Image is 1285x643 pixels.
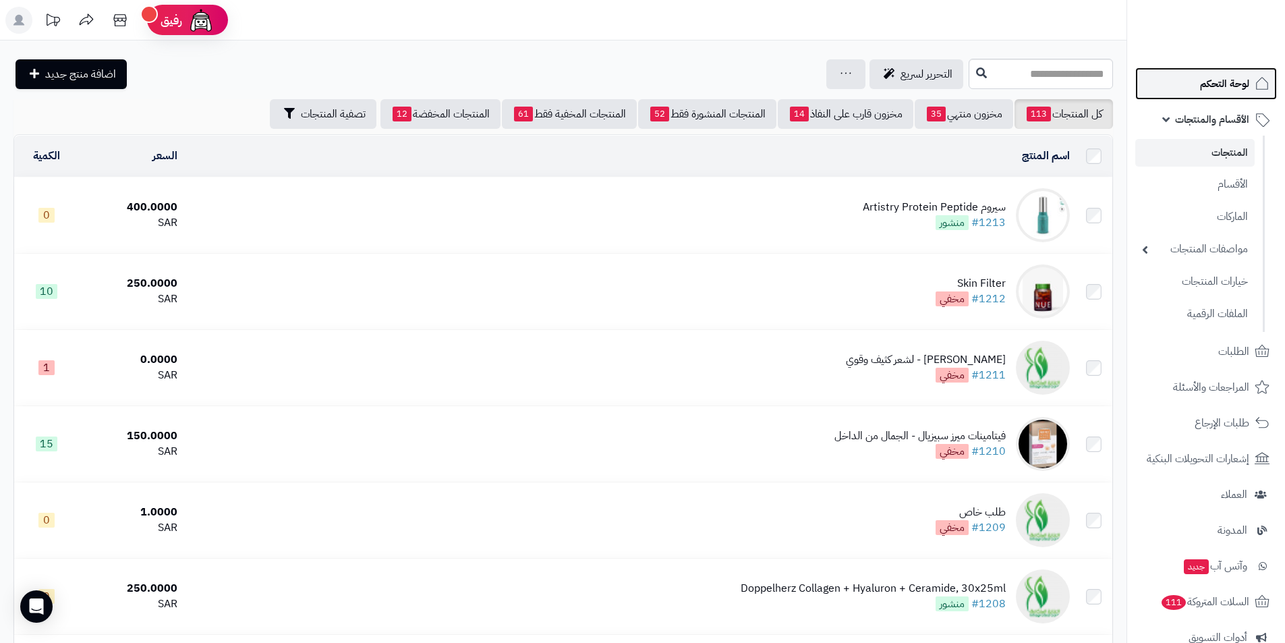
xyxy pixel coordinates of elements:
div: سيروم Artistry Protein Peptide [863,200,1006,215]
a: التحرير لسريع [869,59,963,89]
a: الطلبات [1135,335,1277,368]
a: #1212 [971,291,1006,307]
span: إشعارات التحويلات البنكية [1147,449,1249,468]
div: SAR [84,368,177,383]
div: Open Intercom Messenger [20,590,53,623]
span: 35 [927,107,946,121]
a: المنتجات [1135,139,1255,167]
span: 0 [38,589,55,604]
span: 113 [1027,107,1051,121]
a: إشعارات التحويلات البنكية [1135,443,1277,475]
span: جديد [1184,559,1209,574]
span: الأقسام والمنتجات [1175,110,1249,129]
span: مخفي [936,444,969,459]
img: ميرز سبيزيال هير - لشعر كثيف وقوي [1016,341,1070,395]
span: منشور [936,215,969,230]
span: 52 [650,107,669,121]
a: وآتس آبجديد [1135,550,1277,582]
a: المنتجات المنشورة فقط52 [638,99,776,129]
a: مخزون منتهي35 [915,99,1013,129]
a: اسم المنتج [1022,148,1070,164]
a: الكمية [33,148,60,164]
span: العملاء [1221,485,1247,504]
span: 12 [393,107,411,121]
a: المراجعات والأسئلة [1135,371,1277,403]
a: المنتجات المخفية فقط61 [502,99,637,129]
span: المراجعات والأسئلة [1173,378,1249,397]
span: التحرير لسريع [901,66,952,82]
a: مخزون قارب على النفاذ14 [778,99,913,129]
a: اضافة منتج جديد [16,59,127,89]
span: منشور [936,596,969,611]
div: SAR [84,596,177,612]
span: طلبات الإرجاع [1195,414,1249,432]
span: 0 [38,208,55,223]
a: المنتجات المخفضة12 [380,99,501,129]
a: #1210 [971,443,1006,459]
div: Skin Filter [936,276,1006,291]
a: طلبات الإرجاع [1135,407,1277,439]
div: فيتامينات ميرز سبيزيال - الجمال من الداخل [834,428,1006,444]
img: طلب خاص [1016,493,1070,547]
div: طلب خاص [936,505,1006,520]
span: 61 [514,107,533,121]
div: SAR [84,291,177,307]
img: Doppelherz Collagen + Hyaluron + Ceramide, 30x25ml [1016,569,1070,623]
img: سيروم Artistry Protein Peptide [1016,188,1070,242]
span: رفيق [161,12,182,28]
span: لوحة التحكم [1200,74,1249,93]
a: العملاء [1135,478,1277,511]
span: 10 [36,284,57,299]
button: تصفية المنتجات [270,99,376,129]
div: SAR [84,215,177,231]
span: اضافة منتج جديد [45,66,116,82]
div: Doppelherz Collagen + Hyaluron + Ceramide, 30x25ml [741,581,1006,596]
div: 0.0000 [84,352,177,368]
span: مخفي [936,291,969,306]
span: 0 [38,513,55,528]
span: مخفي [936,368,969,383]
span: وآتس آب [1182,557,1247,576]
div: [PERSON_NAME] - لشعر كثيف وقوي [846,352,1006,368]
a: الماركات [1135,202,1255,231]
div: SAR [84,520,177,536]
div: 150.0000 [84,428,177,444]
img: فيتامينات ميرز سبيزيال - الجمال من الداخل [1016,417,1070,471]
img: logo-2.png [1193,38,1272,66]
div: 250.0000 [84,276,177,291]
a: لوحة التحكم [1135,67,1277,100]
a: #1208 [971,596,1006,612]
span: 15 [36,437,57,451]
span: مخفي [936,520,969,535]
a: #1211 [971,367,1006,383]
img: ai-face.png [188,7,215,34]
span: المدونة [1218,521,1247,540]
a: السلات المتروكة111 [1135,586,1277,618]
div: 400.0000 [84,200,177,215]
a: المدونة [1135,514,1277,547]
div: SAR [84,444,177,459]
a: #1209 [971,520,1006,536]
span: تصفية المنتجات [301,106,366,122]
span: 1 [38,360,55,375]
div: 250.0000 [84,581,177,596]
a: #1213 [971,215,1006,231]
a: كل المنتجات113 [1015,99,1113,129]
a: خيارات المنتجات [1135,267,1255,296]
span: 14 [790,107,809,121]
a: الأقسام [1135,170,1255,199]
a: الملفات الرقمية [1135,300,1255,329]
span: السلات المتروكة [1160,592,1249,611]
a: مواصفات المنتجات [1135,235,1255,264]
span: 111 [1162,595,1186,610]
div: 1.0000 [84,505,177,520]
img: Skin Filter [1016,264,1070,318]
a: السعر [152,148,177,164]
a: تحديثات المنصة [36,7,69,37]
span: الطلبات [1218,342,1249,361]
